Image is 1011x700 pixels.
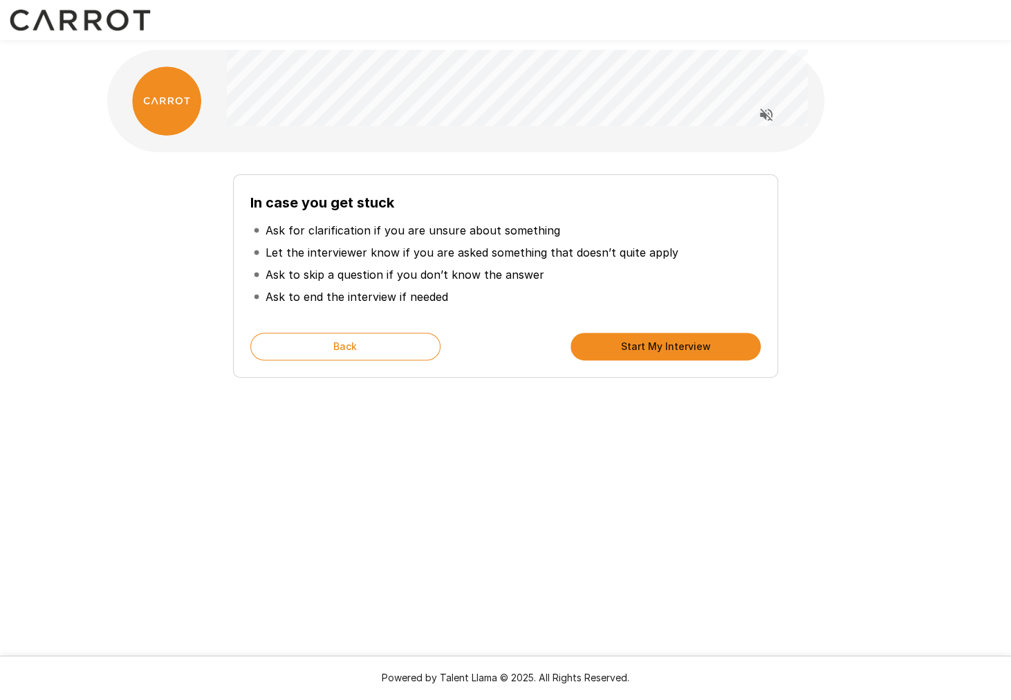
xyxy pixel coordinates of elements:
p: Ask for clarification if you are unsure about something [266,222,560,239]
p: Ask to skip a question if you don’t know the answer [266,266,544,283]
p: Powered by Talent Llama © 2025. All Rights Reserved. [17,671,994,685]
button: Back [250,333,440,360]
img: carrot_logo.png [132,66,201,136]
b: In case you get stuck [250,194,394,211]
p: Ask to end the interview if needed [266,288,448,305]
p: Let the interviewer know if you are asked something that doesn’t quite apply [266,244,678,261]
button: Start My Interview [571,333,761,360]
button: Read questions aloud [752,101,780,129]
